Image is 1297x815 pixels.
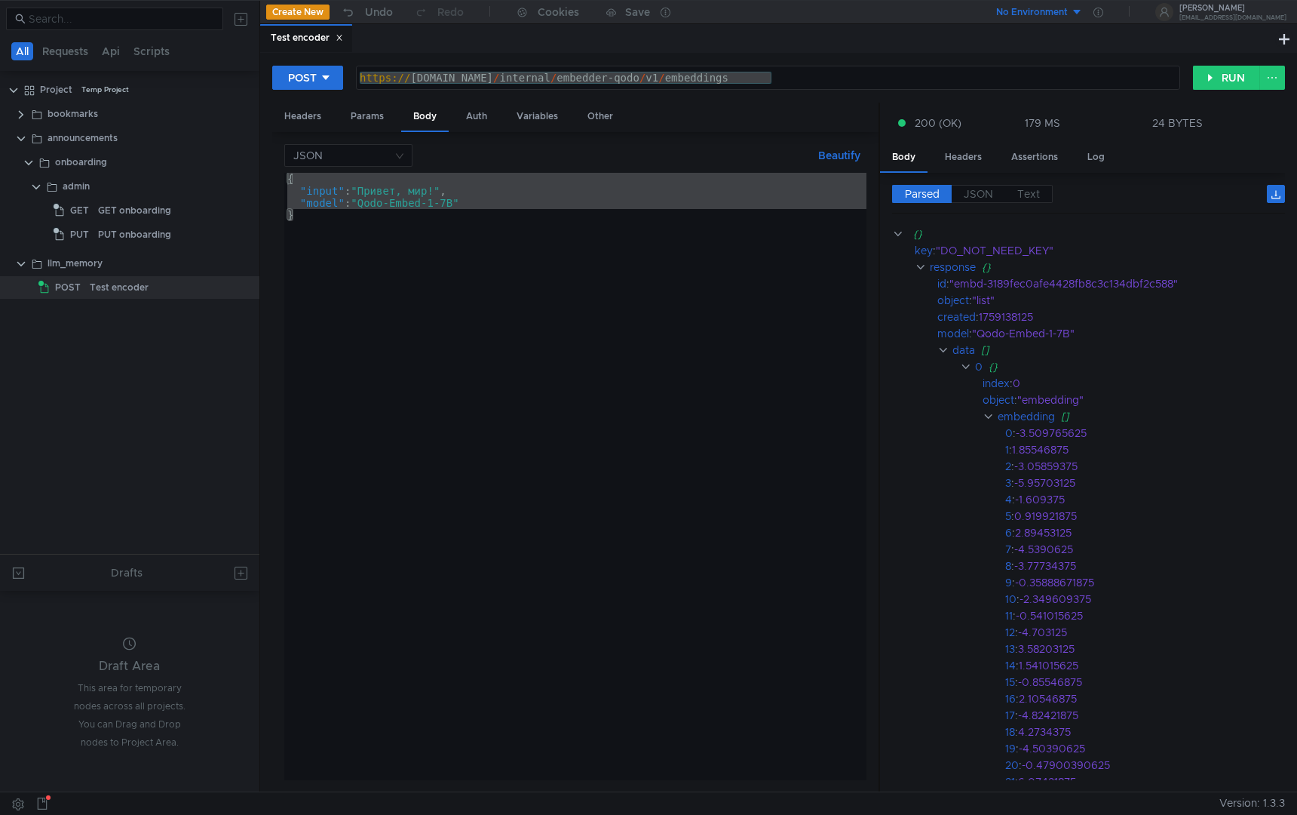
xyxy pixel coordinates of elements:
div: 0 [975,358,983,375]
div: -3.509765625 [1016,425,1265,441]
div: -0.85546875 [1018,674,1265,690]
button: Beautify [812,146,866,165]
button: Requests [38,42,93,60]
div: Body [880,143,928,173]
div: -4.50390625 [1019,740,1265,757]
div: : [1005,773,1285,790]
div: 16 [1005,690,1016,707]
div: : [1005,690,1285,707]
div: Other [575,103,625,131]
div: : [1005,458,1285,475]
div: Assertions [999,143,1070,171]
div: Auth [454,103,499,131]
div: 4 [1005,491,1012,508]
div: 9 [1005,574,1012,591]
div: : [1005,558,1285,574]
div: POST [288,69,317,86]
div: -4.5390625 [1014,541,1265,558]
div: -0.541015625 [1016,607,1265,624]
div: Project [40,78,72,101]
button: Undo [330,1,403,23]
div: Test encoder [271,30,343,46]
div: 0 [1005,425,1013,441]
div: 11 [1005,607,1013,624]
div: 8 [1005,558,1011,574]
div: : [915,242,1285,259]
div: Drafts [111,564,143,582]
div: 21 [1005,773,1015,790]
div: : [1005,441,1285,458]
div: [] [1061,408,1268,425]
button: Api [97,42,124,60]
div: 3 [1005,475,1011,491]
div: : [1005,674,1285,690]
div: 2.89453125 [1015,524,1265,541]
div: PUT onboarding [98,223,171,246]
div: -1.609375 [1015,491,1265,508]
div: 1 [1005,441,1009,458]
button: All [11,42,33,60]
span: 200 (OK) [915,115,961,131]
button: Redo [403,1,474,23]
div: : [1005,707,1285,724]
div: Redo [437,3,464,21]
div: 1.541015625 [1019,657,1265,674]
button: Scripts [129,42,174,60]
div: "DO_NOT_NEED_KEY" [936,242,1265,259]
span: Text [1017,187,1040,201]
div: : [937,325,1285,342]
div: : [1005,574,1285,591]
input: Search... [29,11,214,27]
div: Save [625,7,650,17]
div: : [1005,624,1285,641]
div: Body [401,103,449,132]
div: 1.85546875 [1012,441,1265,458]
div: 2 [1005,458,1011,475]
div: [PERSON_NAME] [1179,5,1286,12]
div: Headers [272,103,333,131]
span: POST [55,276,81,299]
div: : [1005,425,1285,441]
div: 0 [1013,375,1266,392]
div: 1759138125 [979,309,1266,325]
div: -0.47900390625 [1022,757,1265,773]
div: 6.07421875 [1018,773,1265,790]
div: announcements [48,127,118,149]
div: [EMAIL_ADDRESS][DOMAIN_NAME] [1179,15,1286,20]
div: "list" [972,292,1266,309]
div: : [1005,657,1285,674]
span: GET [70,199,89,222]
div: Variables [504,103,570,131]
span: PUT [70,223,89,246]
div: data [952,342,975,358]
div: 6 [1005,524,1012,541]
div: 10 [1005,591,1016,607]
div: Temp Project [81,78,129,101]
div: No Environment [996,5,1068,20]
div: : [1005,475,1285,491]
div: onboarding [55,151,107,174]
div: 4.2734375 [1018,724,1265,740]
div: : [1005,757,1285,773]
div: {} [989,358,1265,375]
div: "embd-3189fec0afe4428fb8c3c134dbf2c588" [949,275,1265,292]
div: -0.35888671875 [1015,574,1265,591]
div: object [937,292,969,309]
div: 179 MS [1025,116,1060,130]
div: {} [982,259,1267,275]
div: id [937,275,946,292]
div: : [937,309,1285,325]
div: 12 [1005,624,1015,641]
div: : [1005,724,1285,740]
span: Parsed [905,187,940,201]
div: : [1005,591,1285,607]
div: 2.10546875 [1019,690,1265,707]
button: RUN [1193,66,1260,90]
button: Create New [266,5,330,20]
div: : [1005,524,1285,541]
div: embedding [998,408,1055,425]
div: Undo [365,3,393,21]
div: 5 [1005,508,1011,524]
div: 7 [1005,541,1011,558]
div: : [1005,541,1285,558]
